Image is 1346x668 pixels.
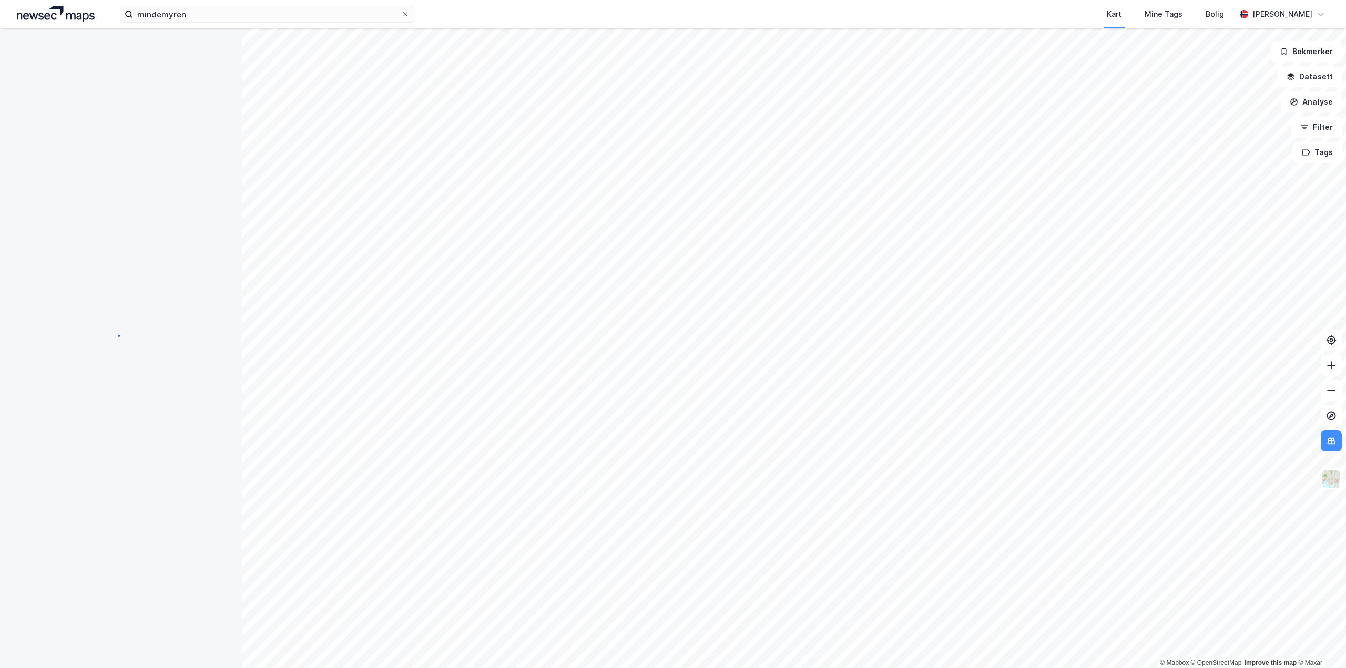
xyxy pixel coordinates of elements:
div: Kontrollprogram for chat [1293,618,1346,668]
button: Datasett [1278,66,1342,87]
a: Mapbox [1160,659,1189,666]
div: Mine Tags [1145,8,1182,20]
button: Tags [1293,142,1342,163]
div: [PERSON_NAME] [1252,8,1312,20]
a: Improve this map [1245,659,1297,666]
button: Filter [1291,117,1342,138]
img: Z [1321,469,1341,489]
img: spinner.a6d8c91a73a9ac5275cf975e30b51cfb.svg [113,334,129,351]
button: Bokmerker [1271,41,1342,62]
img: logo.a4113a55bc3d86da70a041830d287a7e.svg [17,6,95,22]
iframe: Chat Widget [1293,618,1346,668]
div: Kart [1107,8,1121,20]
div: Bolig [1206,8,1224,20]
button: Analyse [1281,91,1342,112]
a: OpenStreetMap [1191,659,1242,666]
input: Søk på adresse, matrikkel, gårdeiere, leietakere eller personer [133,6,401,22]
